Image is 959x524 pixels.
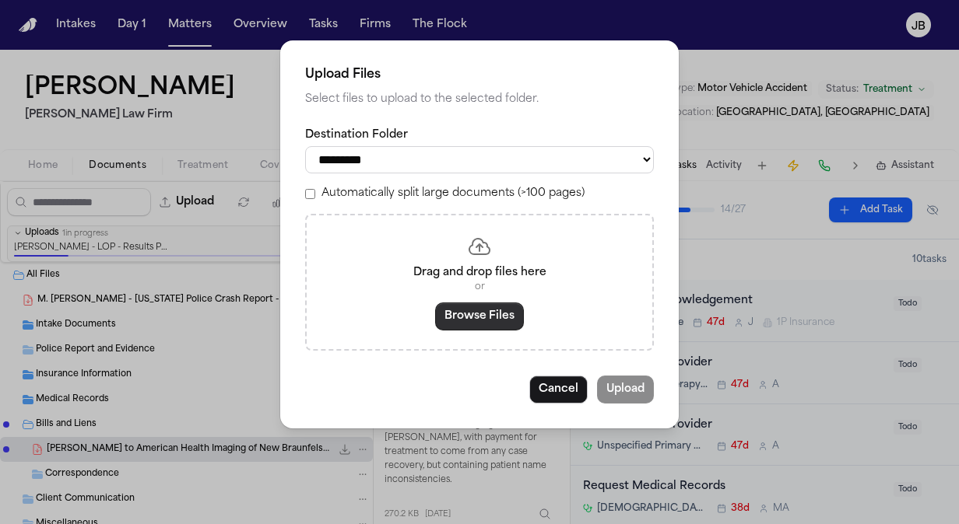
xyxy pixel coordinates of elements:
[325,281,634,293] p: or
[305,90,654,109] p: Select files to upload to the selected folder.
[305,65,654,84] h2: Upload Files
[597,376,654,403] button: Upload
[305,128,654,143] label: Destination Folder
[435,302,524,330] button: Browse Files
[321,186,585,201] label: Automatically split large documents (>100 pages)
[325,265,634,281] p: Drag and drop files here
[529,376,588,403] button: Cancel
